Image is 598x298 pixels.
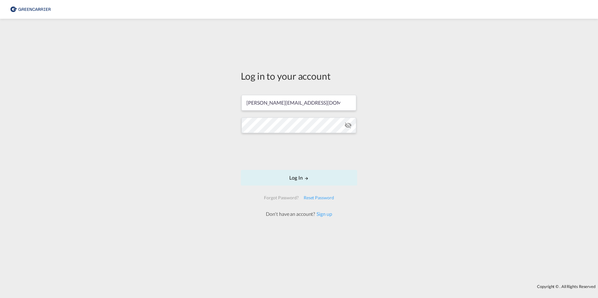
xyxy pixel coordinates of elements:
[344,122,352,129] md-icon: icon-eye-off
[241,95,356,111] input: Enter email/phone number
[301,192,337,203] div: Reset Password
[315,211,332,217] a: Sign up
[251,139,347,164] iframe: reCAPTCHA
[241,170,357,186] button: LOGIN
[259,211,339,217] div: Don't have an account?
[9,2,52,17] img: 8cf206808afe11efa76fcd1e3d746489.png
[261,192,301,203] div: Forgot Password?
[241,69,357,82] div: Log in to your account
